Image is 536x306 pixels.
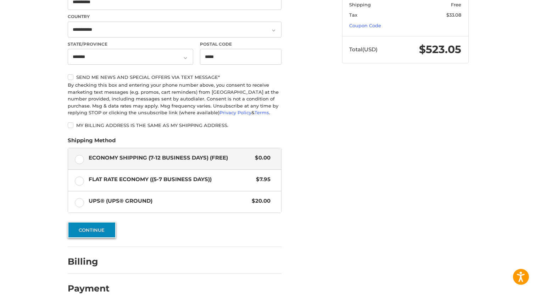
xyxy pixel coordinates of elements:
span: $523.05 [419,43,461,56]
span: Flat Rate Economy ((5-7 Business Days)) [89,175,253,184]
span: Total (USD) [349,46,378,53]
h2: Billing [68,256,109,267]
a: Privacy Policy [219,110,251,115]
label: Country [68,13,281,20]
label: Send me news and special offers via text message* [68,74,281,80]
label: State/Province [68,41,193,47]
span: $20.00 [249,197,271,205]
label: My billing address is the same as my shipping address. [68,122,281,128]
span: UPS® (UPS® Ground) [89,197,249,205]
span: $33.08 [446,12,461,18]
iframe: Google Customer Reviews [478,287,536,306]
a: Coupon Code [349,23,381,28]
h2: Payment [68,283,110,294]
a: Terms [255,110,269,115]
span: Shipping [349,2,371,7]
div: By checking this box and entering your phone number above, you consent to receive marketing text ... [68,82,281,116]
span: $7.95 [253,175,271,184]
label: Postal Code [200,41,281,47]
span: Free [451,2,461,7]
button: Continue [68,222,116,238]
legend: Shipping Method [68,137,116,148]
span: $0.00 [252,154,271,162]
span: Tax [349,12,357,18]
span: Economy Shipping (7-12 Business Days) (Free) [89,154,252,162]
